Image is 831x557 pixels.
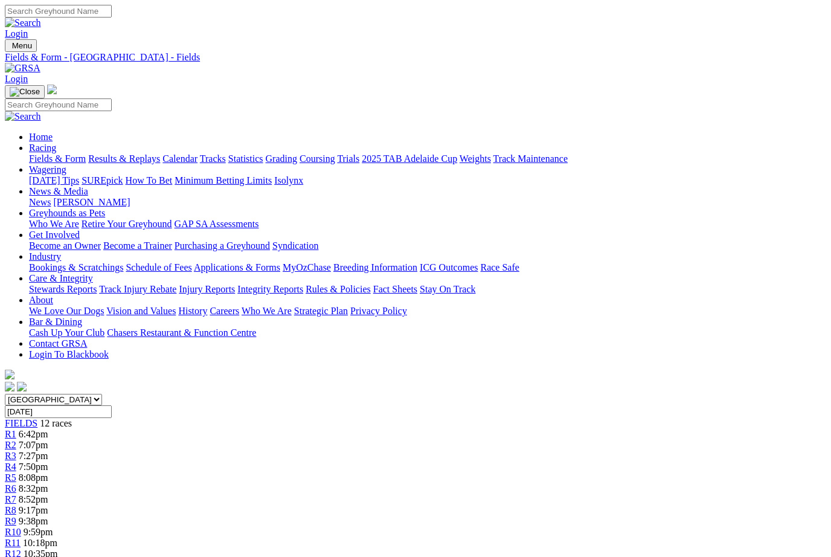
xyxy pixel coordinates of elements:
[266,153,297,164] a: Grading
[5,52,826,63] a: Fields & Form - [GEOGRAPHIC_DATA] - Fields
[5,418,37,428] a: FIELDS
[29,273,93,283] a: Care & Integrity
[5,63,40,74] img: GRSA
[29,153,826,164] div: Racing
[29,284,826,295] div: Care & Integrity
[210,306,239,316] a: Careers
[29,349,109,359] a: Login To Blackbook
[29,306,104,316] a: We Love Our Dogs
[29,186,88,196] a: News & Media
[88,153,160,164] a: Results & Replays
[82,219,172,229] a: Retire Your Greyhound
[103,240,172,251] a: Become a Trainer
[24,527,53,537] span: 9:59pm
[29,317,82,327] a: Bar & Dining
[17,382,27,391] img: twitter.svg
[5,527,21,537] a: R10
[29,230,80,240] a: Get Involved
[29,153,86,164] a: Fields & Form
[5,440,16,450] a: R2
[5,85,45,98] button: Toggle navigation
[5,370,14,379] img: logo-grsa-white.png
[29,240,101,251] a: Become an Owner
[107,327,256,338] a: Chasers Restaurant & Function Centre
[5,18,41,28] img: Search
[5,472,16,483] a: R5
[19,451,48,461] span: 7:27pm
[5,98,112,111] input: Search
[5,5,112,18] input: Search
[5,382,14,391] img: facebook.svg
[5,74,28,84] a: Login
[5,405,112,418] input: Select date
[29,175,826,186] div: Wagering
[242,306,292,316] a: Who We Are
[373,284,417,294] a: Fact Sheets
[5,538,21,548] span: R11
[29,219,79,229] a: Who We Are
[5,39,37,52] button: Toggle navigation
[337,153,359,164] a: Trials
[179,284,235,294] a: Injury Reports
[5,483,16,494] a: R6
[29,175,79,185] a: [DATE] Tips
[5,429,16,439] a: R1
[106,306,176,316] a: Vision and Values
[162,153,197,164] a: Calendar
[175,175,272,185] a: Minimum Betting Limits
[29,306,826,317] div: About
[306,284,371,294] a: Rules & Policies
[460,153,491,164] a: Weights
[19,462,48,472] span: 7:50pm
[5,505,16,515] span: R8
[23,538,57,548] span: 10:18pm
[99,284,176,294] a: Track Injury Rebate
[29,208,105,218] a: Greyhounds as Pets
[480,262,519,272] a: Race Safe
[19,429,48,439] span: 6:42pm
[5,111,41,122] img: Search
[5,451,16,461] a: R3
[175,219,259,229] a: GAP SA Assessments
[29,143,56,153] a: Racing
[493,153,568,164] a: Track Maintenance
[194,262,280,272] a: Applications & Forms
[5,516,16,526] a: R9
[19,440,48,450] span: 7:07pm
[47,85,57,94] img: logo-grsa-white.png
[29,284,97,294] a: Stewards Reports
[19,472,48,483] span: 8:08pm
[53,197,130,207] a: [PERSON_NAME]
[200,153,226,164] a: Tracks
[29,240,826,251] div: Get Involved
[420,262,478,272] a: ICG Outcomes
[294,306,348,316] a: Strategic Plan
[29,295,53,305] a: About
[29,251,61,262] a: Industry
[29,262,826,273] div: Industry
[362,153,457,164] a: 2025 TAB Adelaide Cup
[333,262,417,272] a: Breeding Information
[175,240,270,251] a: Purchasing a Greyhound
[5,494,16,504] span: R7
[19,494,48,504] span: 8:52pm
[228,153,263,164] a: Statistics
[29,164,66,175] a: Wagering
[300,153,335,164] a: Coursing
[19,483,48,494] span: 8:32pm
[29,197,51,207] a: News
[19,516,48,526] span: 9:38pm
[126,262,191,272] a: Schedule of Fees
[29,327,826,338] div: Bar & Dining
[5,28,28,39] a: Login
[10,87,40,97] img: Close
[12,41,32,50] span: Menu
[29,338,87,349] a: Contact GRSA
[237,284,303,294] a: Integrity Reports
